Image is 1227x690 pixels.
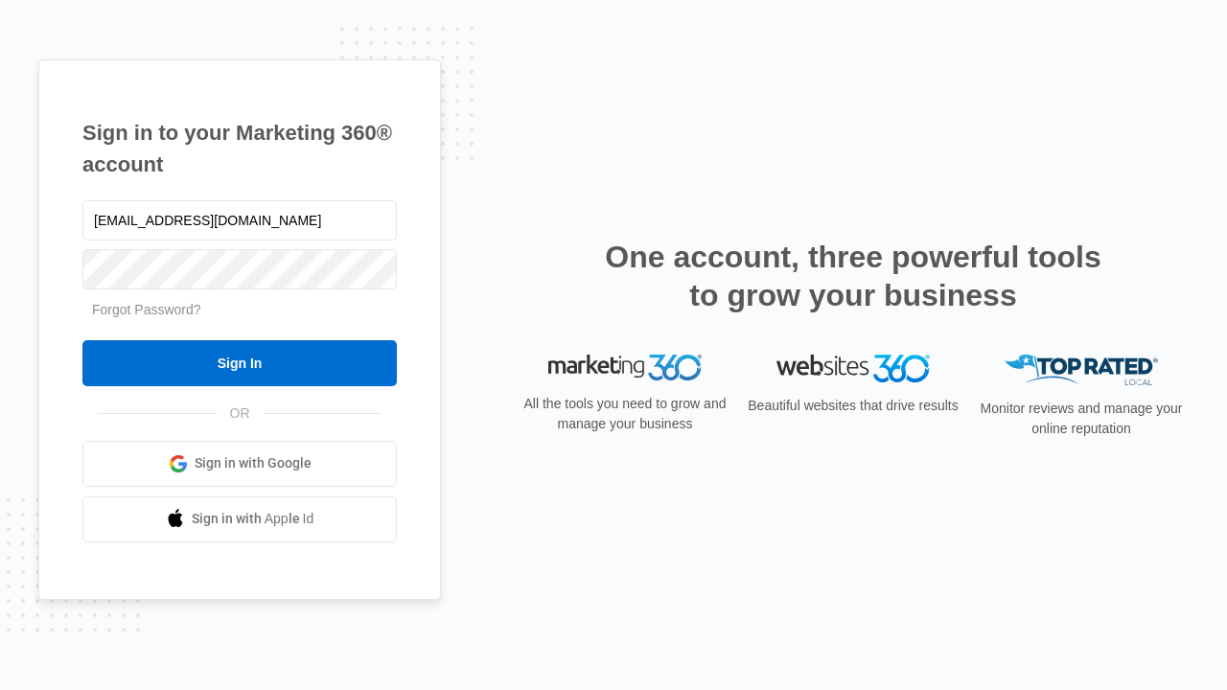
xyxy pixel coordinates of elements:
[195,453,312,473] span: Sign in with Google
[92,302,201,317] a: Forgot Password?
[192,509,314,529] span: Sign in with Apple Id
[217,403,264,424] span: OR
[548,355,702,381] img: Marketing 360
[82,340,397,386] input: Sign In
[518,394,732,434] p: All the tools you need to grow and manage your business
[1005,355,1158,386] img: Top Rated Local
[82,441,397,487] a: Sign in with Google
[776,355,930,382] img: Websites 360
[82,200,397,241] input: Email
[974,399,1189,439] p: Monitor reviews and manage your online reputation
[746,396,961,416] p: Beautiful websites that drive results
[599,238,1107,314] h2: One account, three powerful tools to grow your business
[82,117,397,180] h1: Sign in to your Marketing 360® account
[82,496,397,542] a: Sign in with Apple Id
